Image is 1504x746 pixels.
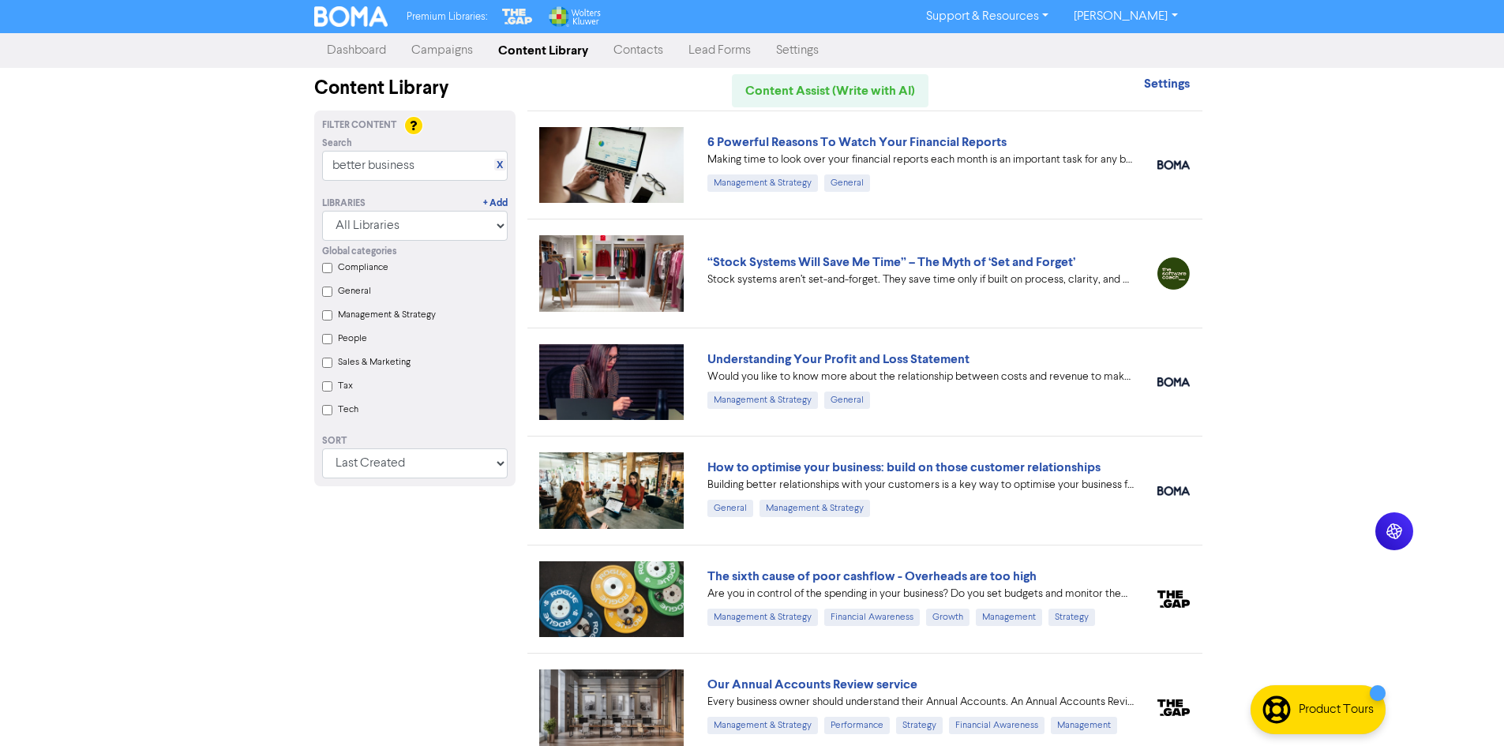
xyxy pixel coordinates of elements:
label: Sales & Marketing [338,355,411,369]
label: People [338,332,367,346]
a: Campaigns [399,35,486,66]
a: The sixth cause of poor cashflow - Overheads are too high [707,568,1037,584]
div: Management & Strategy [707,717,818,734]
div: General [707,500,753,517]
div: Content Library [314,74,516,103]
strong: Settings [1144,76,1190,92]
div: Would you like to know more about the relationship between costs and revenue to make better busin... [707,369,1134,385]
div: Sort [322,434,508,448]
div: Strategy [896,717,943,734]
div: Strategy [1048,609,1095,626]
a: X [497,159,503,171]
div: Financial Awareness [949,717,1045,734]
div: Growth [926,609,970,626]
a: Support & Resources [913,4,1061,29]
iframe: Chat Widget [1425,670,1504,746]
div: General [824,174,870,192]
a: “Stock Systems Will Save Me Time” – The Myth of ‘Set and Forget’ [707,254,1075,270]
div: Filter Content [322,118,508,133]
a: Contacts [601,35,676,66]
div: Libraries [322,197,366,211]
img: gap_premium [1157,590,1190,608]
div: Management & Strategy [707,174,818,192]
a: Content Assist (Write with AI) [732,74,928,107]
div: Are you in control of the spending in your business? Do you set budgets and monitor them monthly?... [707,586,1134,602]
div: Stock systems aren’t set-and-forget. They save time only if built on process, clarity, and consis... [707,272,1134,288]
span: Search [322,137,352,151]
a: Dashboard [314,35,399,66]
label: Tech [338,403,358,417]
a: Settings [1144,78,1190,91]
div: Management [1051,717,1117,734]
div: Management & Strategy [760,500,870,517]
img: gap_premium [1157,699,1190,717]
label: Management & Strategy [338,308,436,322]
div: Management & Strategy [707,609,818,626]
img: BOMA Logo [314,6,388,27]
span: Premium Libraries: [407,12,487,22]
a: + Add [483,197,508,211]
label: Compliance [338,261,388,275]
div: Management [976,609,1042,626]
div: General [824,392,870,409]
img: Wolters Kluwer [547,6,601,27]
div: Global categories [322,245,508,259]
a: Settings [763,35,831,66]
div: Every business owner should understand their Annual Accounts. An Annual Accounts Review meeting w... [707,694,1134,710]
div: Making time to look over your financial reports each month is an important task for any business ... [707,152,1134,168]
a: 6 Powerful Reasons To Watch Your Financial Reports [707,134,1007,150]
img: boma_accounting [1157,486,1190,496]
a: Content Library [486,35,601,66]
a: Our Annual Accounts Review service [707,677,917,692]
div: Performance [824,717,890,734]
img: The Gap [500,6,534,27]
img: boma_accounting [1157,160,1190,170]
a: [PERSON_NAME] [1061,4,1190,29]
label: Tax [338,379,353,393]
div: Building better relationships with your customers is a key way to optimise your business for the ... [707,477,1134,493]
label: General [338,284,371,298]
img: thesoftwarecoach [1157,257,1190,290]
a: How to optimise your business: build on those customer relationships [707,459,1101,475]
a: Understanding Your Profit and Loss Statement [707,351,970,367]
img: boma_accounting [1157,377,1190,387]
div: Financial Awareness [824,609,920,626]
div: Management & Strategy [707,392,818,409]
a: Lead Forms [676,35,763,66]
